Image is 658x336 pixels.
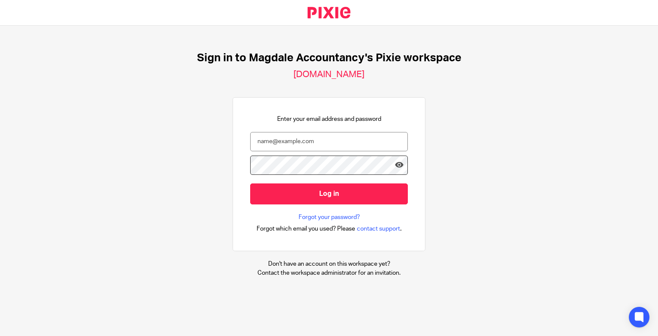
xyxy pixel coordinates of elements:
h1: Sign in to Magdale Accountancy's Pixie workspace [197,51,461,65]
input: Log in [250,183,408,204]
a: Forgot your password? [299,213,360,222]
div: . [257,224,402,234]
p: Enter your email address and password [277,115,381,123]
h2: [DOMAIN_NAME] [293,69,365,80]
input: name@example.com [250,132,408,151]
span: contact support [357,225,400,233]
p: Don't have an account on this workspace yet? [257,260,401,268]
p: Contact the workspace administrator for an invitation. [257,269,401,277]
span: Forgot which email you used? Please [257,225,355,233]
